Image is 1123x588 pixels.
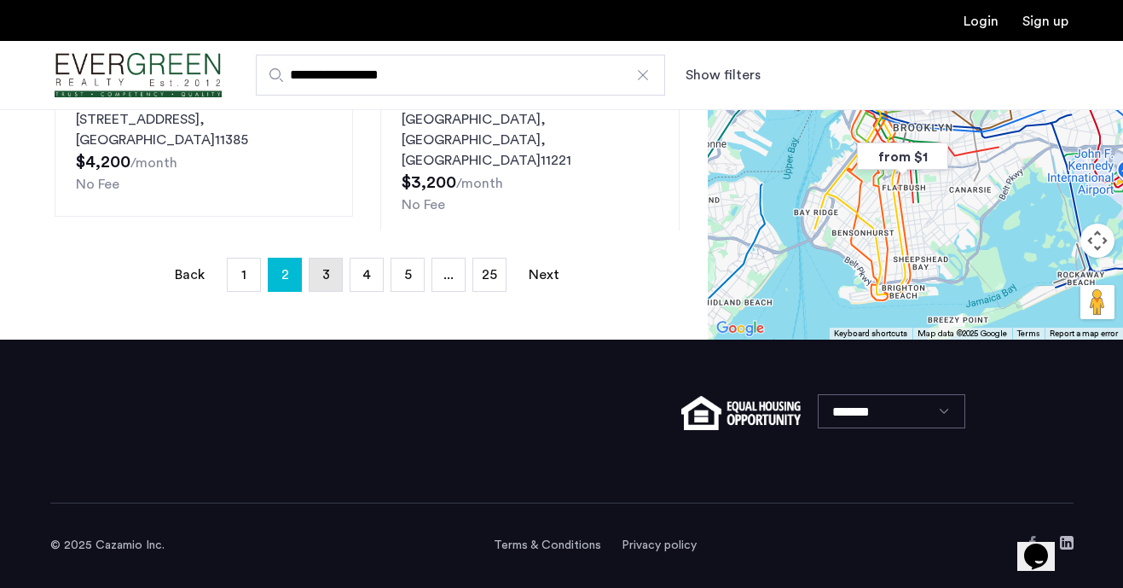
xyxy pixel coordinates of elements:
[402,109,657,171] p: [GEOGRAPHIC_DATA], [GEOGRAPHIC_DATA] 11221
[1080,285,1114,319] button: Drag Pegman onto the map to open Street View
[1080,224,1114,258] button: Map camera controls
[76,178,119,191] span: No Fee
[681,396,800,430] img: equal-housing.png
[712,317,768,340] img: Google
[494,537,601,554] a: Terms and conditions
[404,268,412,282] span: 5
[712,317,768,340] a: Open this area in Google Maps (opens a new window)
[241,268,246,282] span: 1
[50,539,165,551] span: © 2025 Cazamio Inc.
[55,84,353,217] a: 31.5[STREET_ADDRESS], [GEOGRAPHIC_DATA]11385No Fee
[918,329,1007,338] span: Map data ©2025 Google
[256,55,665,96] input: Apartment Search
[456,177,503,190] sub: /month
[622,537,697,554] a: Privacy policy
[527,259,561,291] a: Next
[380,84,679,237] a: 21[GEOGRAPHIC_DATA], [GEOGRAPHIC_DATA], [GEOGRAPHIC_DATA]11221No Fee
[76,154,130,171] span: $4,200
[1022,15,1068,28] a: Registration
[850,137,955,176] div: from $1
[1050,328,1118,340] a: Report a map error
[482,268,497,282] span: 25
[362,268,371,282] span: 4
[281,261,289,288] span: 2
[402,174,456,191] span: $3,200
[875,79,980,117] div: from $2,750.00
[76,109,332,150] p: [STREET_ADDRESS] 11385
[55,44,222,108] a: Cazamio Logo
[55,258,680,292] nav: Pagination
[834,328,907,340] button: Keyboard shortcuts
[172,259,206,291] a: Back
[322,268,330,282] span: 3
[1017,328,1039,340] a: Terms (opens in new tab)
[55,44,222,108] img: logo
[964,15,999,28] a: Login
[1017,520,1072,571] iframe: chat widget
[443,268,454,282] span: ...
[402,198,445,212] span: No Fee
[130,156,177,170] sub: /month
[818,394,965,428] select: Language select
[686,65,761,85] button: Show or hide filters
